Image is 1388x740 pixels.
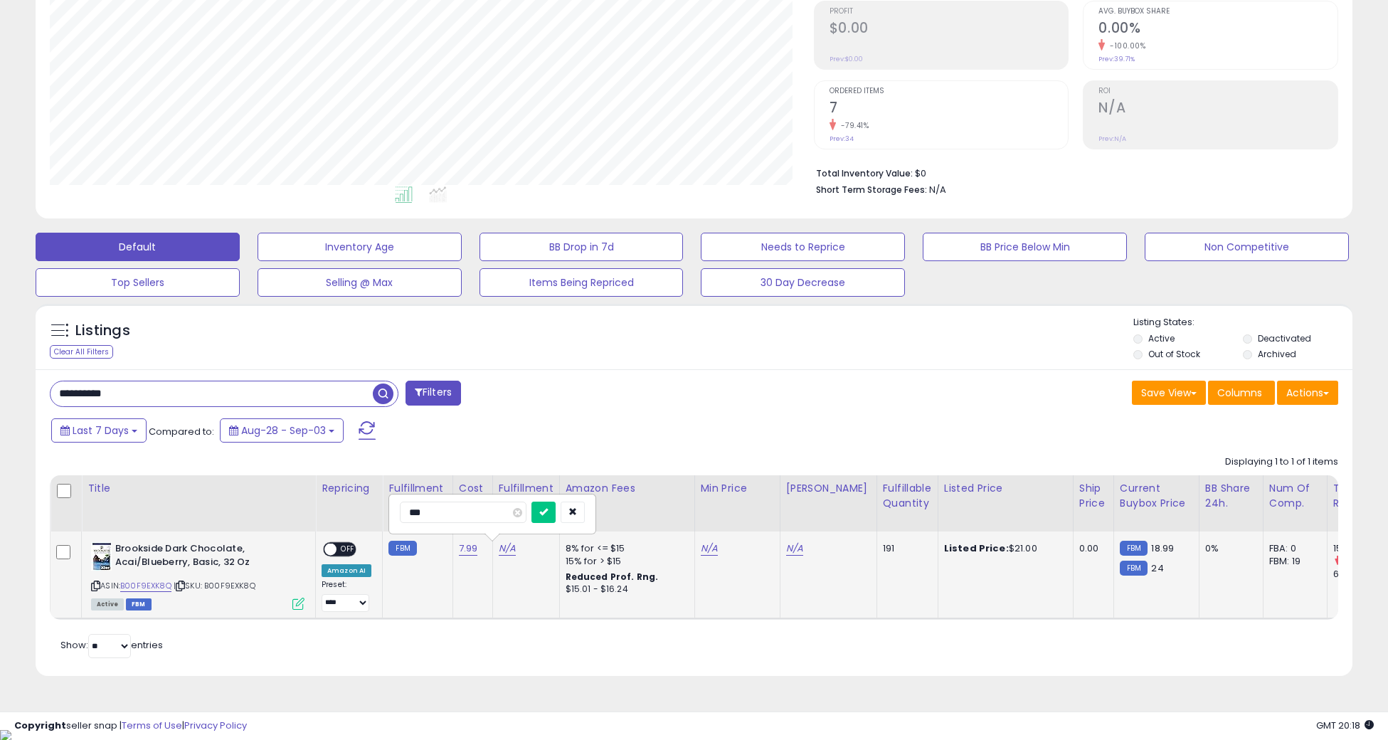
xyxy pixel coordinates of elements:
[1225,455,1338,469] div: Displaying 1 to 1 of 1 items
[701,268,905,297] button: 30 Day Decrease
[499,481,553,511] div: Fulfillment Cost
[459,541,478,556] a: 7.99
[830,88,1069,95] span: Ordered Items
[388,541,416,556] small: FBM
[1105,41,1145,51] small: -100.00%
[220,418,344,443] button: Aug-28 - Sep-03
[1098,8,1337,16] span: Avg. Buybox Share
[91,598,124,610] span: All listings currently available for purchase on Amazon
[830,100,1069,119] h2: 7
[1205,481,1257,511] div: BB Share 24h.
[701,233,905,261] button: Needs to Reprice
[1133,316,1352,329] p: Listing States:
[944,542,1062,555] div: $21.00
[830,134,854,143] small: Prev: 34
[1269,555,1316,568] div: FBM: 19
[14,719,66,732] strong: Copyright
[1333,481,1385,511] div: Total Rev.
[480,268,684,297] button: Items Being Repriced
[1098,100,1337,119] h2: N/A
[258,233,462,261] button: Inventory Age
[480,233,684,261] button: BB Drop in 7d
[701,481,774,496] div: Min Price
[944,541,1009,555] b: Listed Price:
[14,719,247,733] div: seller snap | |
[115,542,288,572] b: Brookside Dark Chocolate, Acai/Blueberry, Basic, 32 Oz
[923,233,1127,261] button: BB Price Below Min
[566,481,689,496] div: Amazon Fees
[73,423,129,438] span: Last 7 Days
[566,583,684,596] div: $15.01 - $16.24
[50,345,113,359] div: Clear All Filters
[1258,332,1311,344] label: Deactivated
[944,481,1067,496] div: Listed Price
[122,719,182,732] a: Terms of Use
[1145,233,1349,261] button: Non Competitive
[1208,381,1275,405] button: Columns
[36,268,240,297] button: Top Sellers
[322,564,371,577] div: Amazon AI
[75,321,130,341] h5: Listings
[816,184,927,196] b: Short Term Storage Fees:
[258,268,462,297] button: Selling @ Max
[1098,55,1135,63] small: Prev: 39.71%
[149,425,214,438] span: Compared to:
[836,120,869,131] small: -79.41%
[1120,541,1148,556] small: FBM
[1079,542,1103,555] div: 0.00
[1205,542,1252,555] div: 0%
[883,542,927,555] div: 191
[91,542,304,608] div: ASIN:
[1079,481,1108,511] div: Ship Price
[566,555,684,568] div: 15% for > $15
[51,418,147,443] button: Last 7 Days
[830,20,1069,39] h2: $0.00
[566,542,684,555] div: 8% for <= $15
[36,233,240,261] button: Default
[406,381,461,406] button: Filters
[1098,134,1126,143] small: Prev: N/A
[1098,88,1337,95] span: ROI
[126,598,152,610] span: FBM
[830,55,863,63] small: Prev: $0.00
[1098,20,1337,39] h2: 0.00%
[1316,719,1374,732] span: 2025-09-11 20:18 GMT
[1217,386,1262,400] span: Columns
[566,571,659,583] b: Reduced Prof. Rng.
[1148,332,1175,344] label: Active
[1148,348,1200,360] label: Out of Stock
[60,638,163,652] span: Show: entries
[1120,481,1193,511] div: Current Buybox Price
[1269,542,1316,555] div: FBA: 0
[459,481,487,496] div: Cost
[1151,561,1163,575] span: 24
[816,164,1328,181] li: $0
[786,481,871,496] div: [PERSON_NAME]
[1151,541,1174,555] span: 18.99
[830,8,1069,16] span: Profit
[322,481,376,496] div: Repricing
[337,544,359,556] span: OFF
[388,481,446,496] div: Fulfillment
[883,481,932,511] div: Fulfillable Quantity
[786,541,803,556] a: N/A
[88,481,309,496] div: Title
[184,719,247,732] a: Privacy Policy
[120,580,171,592] a: B00F9EXK8Q
[929,183,946,196] span: N/A
[499,541,516,556] a: N/A
[91,542,112,571] img: 418QN-QNymL._SL40_.jpg
[241,423,326,438] span: Aug-28 - Sep-03
[1258,348,1296,360] label: Archived
[1269,481,1321,511] div: Num of Comp.
[816,167,913,179] b: Total Inventory Value:
[1120,561,1148,576] small: FBM
[1277,381,1338,405] button: Actions
[1132,381,1206,405] button: Save View
[701,541,718,556] a: N/A
[174,580,255,591] span: | SKU: B00F9EXK8Q
[322,580,371,612] div: Preset:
